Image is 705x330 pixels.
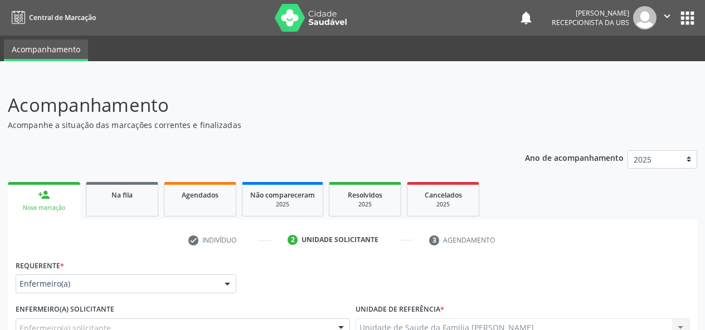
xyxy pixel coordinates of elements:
i:  [661,10,673,22]
button:  [657,6,678,29]
a: Acompanhamento [4,40,88,61]
div: Nova marcação [16,204,72,212]
p: Acompanhamento [8,91,490,119]
span: Na fila [111,190,133,200]
a: Central de Marcação [8,8,96,27]
label: Unidade de referência [356,301,444,318]
div: 2025 [337,200,393,209]
button: apps [678,8,697,28]
span: Cancelados [425,190,462,200]
div: 2025 [415,200,471,209]
div: person_add [38,189,50,201]
p: Acompanhe a situação das marcações correntes e finalizadas [8,119,490,131]
div: Unidade solicitante [302,235,378,245]
p: Ano de acompanhamento [525,150,624,164]
span: Central de Marcação [29,13,96,22]
button: notifications [518,10,534,26]
label: Enfermeiro(a) solicitante [16,301,114,318]
span: Recepcionista da UBS [552,18,629,27]
div: 2025 [250,200,315,209]
span: Não compareceram [250,190,315,200]
div: [PERSON_NAME] [552,8,629,18]
span: Agendados [182,190,218,200]
span: Resolvidos [348,190,382,200]
label: Requerente [16,257,64,274]
div: 2 [288,235,298,245]
span: Enfermeiro(a) [20,278,213,289]
img: img [633,6,657,29]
